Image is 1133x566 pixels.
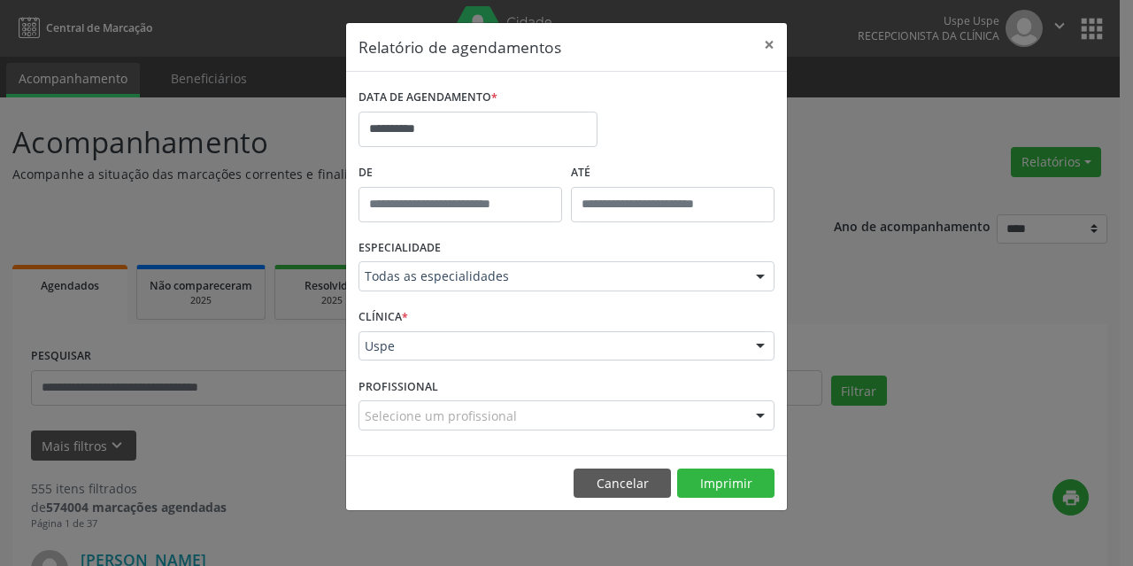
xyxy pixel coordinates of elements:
[365,337,738,355] span: Uspe
[358,159,562,187] label: De
[677,469,775,499] button: Imprimir
[751,23,787,66] button: Close
[358,235,441,262] label: ESPECIALIDADE
[365,407,517,425] span: Selecione um profissional
[358,304,408,331] label: CLÍNICA
[358,373,438,400] label: PROFISSIONAL
[365,267,738,285] span: Todas as especialidades
[358,35,561,58] h5: Relatório de agendamentos
[358,84,497,112] label: DATA DE AGENDAMENTO
[571,159,775,187] label: ATÉ
[574,469,671,499] button: Cancelar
